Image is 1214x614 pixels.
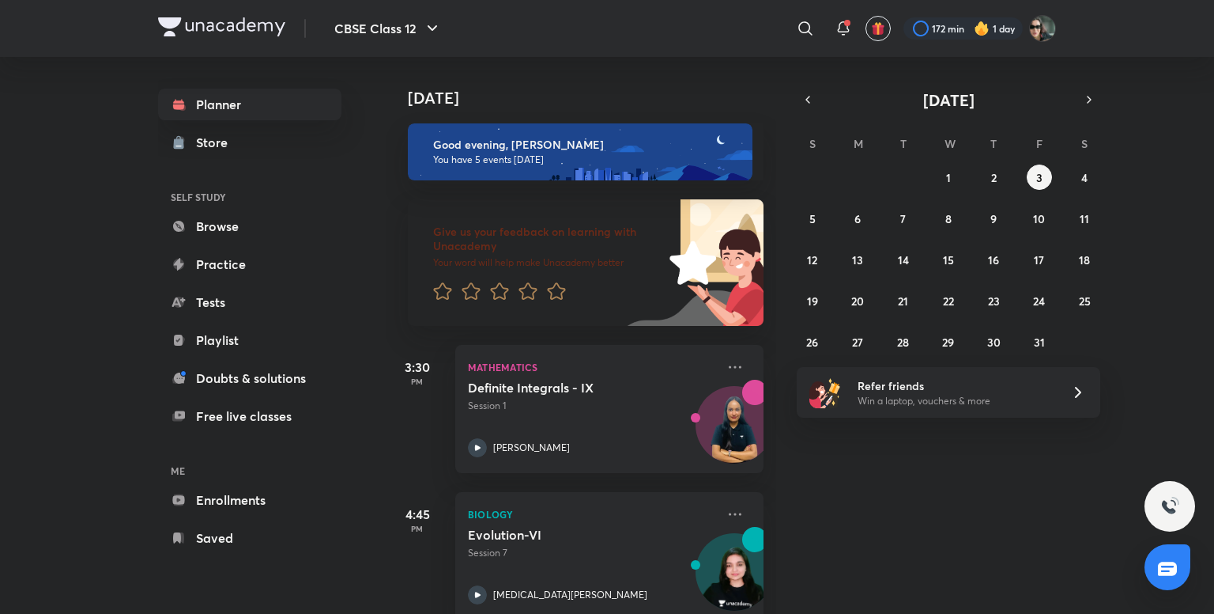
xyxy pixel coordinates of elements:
button: October 28, 2025 [891,329,916,354]
button: October 26, 2025 [800,329,825,354]
img: evening [408,123,752,180]
button: October 19, 2025 [800,288,825,313]
abbr: October 24, 2025 [1033,294,1045,309]
abbr: Sunday [809,136,816,151]
button: October 17, 2025 [1027,247,1052,272]
abbr: October 12, 2025 [807,252,817,267]
a: Saved [158,522,341,554]
h5: Definite Integrals - IX [468,380,665,396]
abbr: October 17, 2025 [1034,252,1044,267]
button: October 3, 2025 [1027,165,1052,190]
button: October 27, 2025 [845,329,870,354]
button: October 12, 2025 [800,247,825,272]
abbr: October 25, 2025 [1079,294,1091,309]
img: feedback_image [616,199,763,326]
button: October 14, 2025 [891,247,916,272]
button: October 7, 2025 [891,206,916,231]
button: CBSE Class 12 [325,13,451,44]
abbr: October 31, 2025 [1034,335,1045,350]
button: October 23, 2025 [981,288,1006,313]
abbr: October 13, 2025 [852,252,863,267]
button: October 22, 2025 [936,288,961,313]
img: Arihant [1029,15,1056,42]
abbr: October 5, 2025 [809,211,816,226]
p: PM [386,377,449,386]
h6: Good evening, [PERSON_NAME] [433,138,738,152]
p: Your word will help make Unacademy better [433,256,664,269]
p: PM [386,524,449,533]
a: Enrollments [158,484,341,516]
button: October 2, 2025 [981,165,1006,190]
button: avatar [865,16,891,41]
button: [DATE] [819,89,1078,111]
p: Biology [468,505,716,524]
a: Company Logo [158,17,285,40]
abbr: October 3, 2025 [1036,170,1042,185]
h5: 4:45 [386,505,449,524]
abbr: October 20, 2025 [851,294,864,309]
abbr: October 10, 2025 [1033,211,1045,226]
img: Company Logo [158,17,285,36]
button: October 20, 2025 [845,288,870,313]
h6: ME [158,457,341,484]
a: Store [158,127,341,158]
a: Free live classes [158,400,341,432]
abbr: October 15, 2025 [943,252,954,267]
abbr: Saturday [1081,136,1088,151]
img: avatar [871,21,885,36]
button: October 10, 2025 [1027,206,1052,231]
abbr: October 27, 2025 [852,335,863,350]
abbr: October 19, 2025 [807,294,818,309]
p: [PERSON_NAME] [493,441,570,455]
abbr: Monday [854,136,863,151]
abbr: Tuesday [900,136,907,151]
h5: 3:30 [386,358,449,377]
img: ttu [1160,497,1179,516]
button: October 8, 2025 [936,206,961,231]
img: streak [974,21,990,36]
abbr: Wednesday [944,136,956,151]
abbr: October 29, 2025 [942,335,954,350]
abbr: October 28, 2025 [897,335,909,350]
abbr: October 11, 2025 [1080,211,1089,226]
button: October 16, 2025 [981,247,1006,272]
h6: Refer friends [858,377,1052,394]
h5: Evolution-VI [468,527,665,543]
p: Session 1 [468,399,716,413]
button: October 25, 2025 [1072,288,1097,313]
abbr: October 18, 2025 [1079,252,1090,267]
abbr: October 2, 2025 [991,170,997,185]
a: Playlist [158,324,341,356]
abbr: October 9, 2025 [990,211,997,226]
h6: SELF STUDY [158,184,341,210]
button: October 15, 2025 [936,247,961,272]
abbr: October 23, 2025 [988,294,1000,309]
button: October 4, 2025 [1072,165,1097,190]
button: October 21, 2025 [891,288,916,313]
abbr: October 21, 2025 [898,294,908,309]
div: Store [196,133,237,152]
button: October 29, 2025 [936,329,961,354]
p: [MEDICAL_DATA][PERSON_NAME] [493,588,647,602]
abbr: October 6, 2025 [854,211,861,226]
button: October 30, 2025 [981,329,1006,354]
p: Mathematics [468,358,716,377]
button: October 31, 2025 [1027,329,1052,354]
abbr: Friday [1036,136,1042,151]
abbr: October 30, 2025 [987,335,1001,350]
abbr: October 14, 2025 [898,252,909,267]
img: referral [809,377,841,408]
abbr: October 1, 2025 [946,170,951,185]
abbr: October 22, 2025 [943,294,954,309]
button: October 13, 2025 [845,247,870,272]
p: Session 7 [468,546,716,560]
a: Browse [158,210,341,242]
button: October 18, 2025 [1072,247,1097,272]
span: [DATE] [923,89,975,111]
abbr: October 16, 2025 [988,252,999,267]
a: Practice [158,248,341,280]
h4: [DATE] [408,89,779,108]
abbr: October 26, 2025 [806,335,818,350]
abbr: October 8, 2025 [945,211,952,226]
h6: Give us your feedback on learning with Unacademy [433,225,664,253]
